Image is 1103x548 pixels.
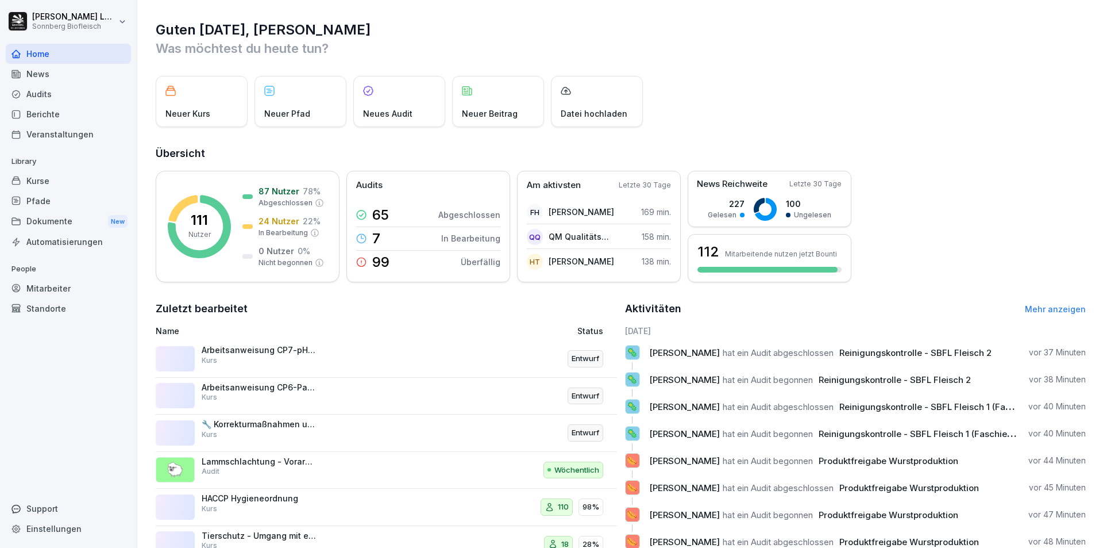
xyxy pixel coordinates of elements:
p: Wöchentlich [554,465,599,476]
p: Überfällig [461,256,500,268]
p: Kurs [202,504,217,514]
p: 24 Nutzer [259,215,299,227]
span: [PERSON_NAME] [649,455,720,466]
a: Einstellungen [6,519,131,539]
span: hat ein Audit abgeschlossen [723,482,834,493]
p: Am aktivsten [527,179,581,192]
p: 78 % [303,185,321,197]
p: 111 [191,213,208,227]
span: [PERSON_NAME] [649,482,720,493]
p: [PERSON_NAME] [549,206,614,218]
span: Produktfreigabe Wurstproduktion [839,482,979,493]
div: Berichte [6,104,131,124]
a: 🐑Lammschlachtung - VorarbeitenAuditWöchentlich [156,452,617,489]
a: Automatisierungen [6,232,131,252]
span: hat ein Audit begonnen [723,455,813,466]
p: Entwurf [572,353,599,365]
a: Arbeitsanweisung CP7-pH-Wert MessungKursEntwurf [156,340,617,378]
span: Reinigungskontrolle - SBFL Fleisch 1 (Faschiertes) [819,428,1026,439]
p: Kurs [202,392,217,403]
p: Entwurf [572,390,599,402]
a: Home [6,44,131,64]
span: Produktfreigabe Wurstproduktion [839,536,979,547]
p: vor 38 Minuten [1029,374,1086,385]
p: 227 [708,198,745,210]
p: 🐑 [167,459,184,480]
p: 169 min. [641,206,671,218]
span: [PERSON_NAME] [649,374,720,385]
p: Arbeitsanweisung CP7-pH-Wert Messung [202,345,317,355]
a: News [6,64,131,84]
span: [PERSON_NAME] [649,536,720,547]
span: hat ein Audit abgeschlossen [723,347,834,358]
p: Abgeschlossen [438,209,500,221]
span: [PERSON_NAME] [649,347,720,358]
a: Pfade [6,191,131,211]
p: Neuer Kurs [165,108,210,120]
h3: 112 [697,242,719,262]
a: DokumenteNew [6,211,131,232]
span: [PERSON_NAME] [649,428,720,439]
p: 158 min. [642,231,671,243]
p: Arbeitsanweisung CP6-Pasteurisieren [202,382,317,393]
a: Arbeitsanweisung CP6-PasteurisierenKursEntwurf [156,378,617,415]
p: 🌭 [627,453,638,469]
h6: [DATE] [625,325,1086,337]
div: FH [527,204,543,220]
span: hat ein Audit begonnen [723,428,813,439]
p: 🦠 [627,344,638,361]
p: vor 47 Minuten [1028,509,1086,520]
span: Reinigungskontrolle - SBFL Fleisch 2 [819,374,971,385]
p: Datei hochladen [561,108,627,120]
p: vor 40 Minuten [1028,428,1086,439]
p: Neuer Beitrag [462,108,518,120]
p: 99 [372,255,389,269]
a: Standorte [6,298,131,319]
div: HT [527,254,543,270]
p: 0 Nutzer [259,245,294,257]
p: 0 % [298,245,310,257]
span: Reinigungskontrolle - SBFL Fleisch 2 [839,347,992,358]
p: vor 45 Minuten [1029,482,1086,493]
a: Mehr anzeigen [1025,304,1086,314]
p: 7 [372,232,380,246]
a: Kurse [6,171,131,191]
h1: Guten [DATE], [PERSON_NAME] [156,21,1086,39]
p: Was möchtest du heute tun? [156,39,1086,58]
p: Kurs [202,355,217,366]
h2: Übersicht [156,145,1086,162]
span: hat ein Audit begonnen [723,509,813,520]
span: [PERSON_NAME] [649,509,720,520]
p: Mitarbeitende nutzen jetzt Bounti [725,250,837,258]
p: 🦠 [627,398,638,415]
div: Dokumente [6,211,131,232]
a: Mitarbeiter [6,278,131,298]
p: Neues Audit [363,108,412,120]
p: HACCP Hygieneordnung [202,493,317,504]
p: 87 Nutzer [259,185,299,197]
p: Sonnberg Biofleisch [32,22,116,30]
p: People [6,260,131,278]
p: vor 40 Minuten [1028,401,1086,412]
p: 🌭 [627,507,638,523]
p: Kurs [202,430,217,440]
p: Name [156,325,445,337]
span: hat ein Audit abgeschlossen [723,536,834,547]
p: vor 37 Minuten [1029,347,1086,358]
span: Reinigungskontrolle - SBFL Fleisch 1 (Faschiertes) [839,401,1047,412]
a: Veranstaltungen [6,124,131,144]
p: QM Qualitätsmanagement [549,231,615,243]
p: Nicht begonnen [259,258,313,268]
p: vor 44 Minuten [1028,455,1086,466]
p: 🦠 [627,426,638,442]
p: Gelesen [708,210,736,220]
div: New [108,215,128,228]
p: Abgeschlossen [259,198,313,208]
